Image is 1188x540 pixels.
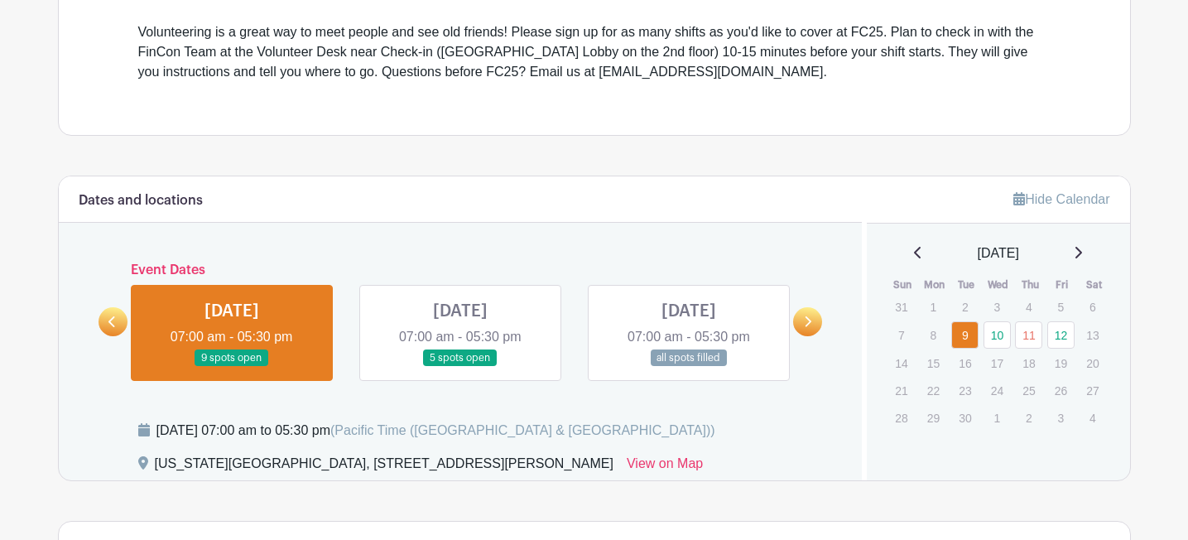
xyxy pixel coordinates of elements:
[1078,277,1110,293] th: Sat
[978,243,1019,263] span: [DATE]
[920,322,947,348] p: 8
[1047,321,1075,349] a: 12
[330,423,715,437] span: (Pacific Time ([GEOGRAPHIC_DATA] & [GEOGRAPHIC_DATA]))
[983,277,1015,293] th: Wed
[1079,322,1106,348] p: 13
[1047,405,1075,431] p: 3
[155,454,613,480] div: [US_STATE][GEOGRAPHIC_DATA], [STREET_ADDRESS][PERSON_NAME]
[951,405,979,431] p: 30
[984,378,1011,403] p: 24
[79,193,203,209] h6: Dates and locations
[138,22,1051,82] div: Volunteering is a great way to meet people and see old friends! Please sign up for as many shifts...
[951,378,979,403] p: 23
[1015,321,1042,349] a: 11
[887,378,915,403] p: 21
[1047,378,1075,403] p: 26
[1079,405,1106,431] p: 4
[919,277,951,293] th: Mon
[984,321,1011,349] a: 10
[951,294,979,320] p: 2
[627,454,703,480] a: View on Map
[984,350,1011,376] p: 17
[1079,294,1106,320] p: 6
[920,350,947,376] p: 15
[1015,294,1042,320] p: 4
[951,321,979,349] a: 9
[1015,378,1042,403] p: 25
[156,421,715,441] div: [DATE] 07:00 am to 05:30 pm
[951,350,979,376] p: 16
[887,322,915,348] p: 7
[1015,405,1042,431] p: 2
[1079,378,1106,403] p: 27
[1046,277,1079,293] th: Fri
[887,350,915,376] p: 14
[920,294,947,320] p: 1
[1047,350,1075,376] p: 19
[1079,350,1106,376] p: 20
[1047,294,1075,320] p: 5
[887,405,915,431] p: 28
[920,405,947,431] p: 29
[984,405,1011,431] p: 1
[887,277,919,293] th: Sun
[984,294,1011,320] p: 3
[920,378,947,403] p: 22
[1013,192,1109,206] a: Hide Calendar
[1015,350,1042,376] p: 18
[950,277,983,293] th: Tue
[887,294,915,320] p: 31
[127,263,794,278] h6: Event Dates
[1014,277,1046,293] th: Thu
